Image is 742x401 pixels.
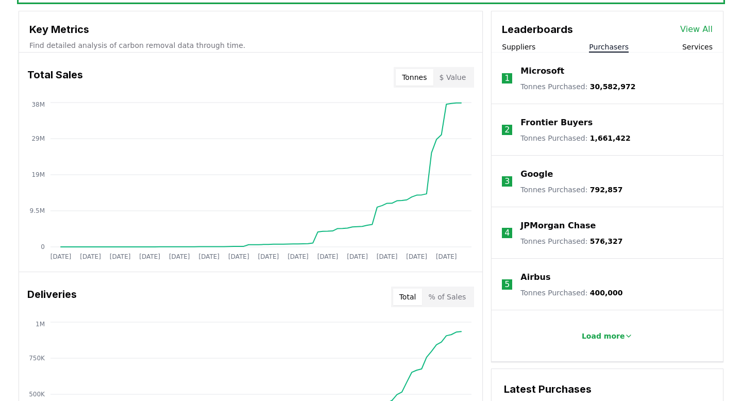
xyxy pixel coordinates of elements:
[347,253,368,260] tspan: [DATE]
[520,116,593,129] a: Frontier Buyers
[31,135,45,142] tspan: 29M
[682,42,713,52] button: Services
[41,243,45,250] tspan: 0
[169,253,190,260] tspan: [DATE]
[520,288,622,298] p: Tonnes Purchased :
[288,253,309,260] tspan: [DATE]
[590,134,631,142] span: 1,661,422
[520,220,596,232] a: JPMorgan Chase
[27,287,77,307] h3: Deliveries
[504,227,510,239] p: 4
[29,355,45,362] tspan: 750K
[396,69,433,86] button: Tonnes
[228,253,249,260] tspan: [DATE]
[520,65,564,77] a: Microsoft
[27,67,83,88] h3: Total Sales
[317,253,339,260] tspan: [DATE]
[436,253,457,260] tspan: [DATE]
[520,185,622,195] p: Tonnes Purchased :
[80,253,101,260] tspan: [DATE]
[520,81,635,92] p: Tonnes Purchased :
[574,326,642,346] button: Load more
[590,82,636,91] span: 30,582,972
[377,253,398,260] tspan: [DATE]
[502,22,573,37] h3: Leaderboards
[590,237,623,245] span: 576,327
[29,40,472,51] p: Find detailed analysis of carbon removal data through time.
[582,331,625,341] p: Load more
[393,289,423,305] button: Total
[36,321,45,328] tspan: 1M
[31,101,45,108] tspan: 38M
[422,289,472,305] button: % of Sales
[590,186,623,194] span: 792,857
[406,253,427,260] tspan: [DATE]
[680,23,713,36] a: View All
[504,124,510,136] p: 2
[50,253,72,260] tspan: [DATE]
[504,278,510,291] p: 5
[520,271,550,283] a: Airbus
[520,168,553,180] a: Google
[198,253,220,260] tspan: [DATE]
[258,253,279,260] tspan: [DATE]
[29,22,472,37] h3: Key Metrics
[110,253,131,260] tspan: [DATE]
[31,171,45,178] tspan: 19M
[29,391,45,398] tspan: 500K
[590,289,623,297] span: 400,000
[504,381,711,397] h3: Latest Purchases
[520,133,630,143] p: Tonnes Purchased :
[504,175,510,188] p: 3
[504,72,510,85] p: 1
[502,42,535,52] button: Suppliers
[589,42,629,52] button: Purchasers
[139,253,160,260] tspan: [DATE]
[30,207,45,214] tspan: 9.5M
[520,236,622,246] p: Tonnes Purchased :
[433,69,473,86] button: $ Value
